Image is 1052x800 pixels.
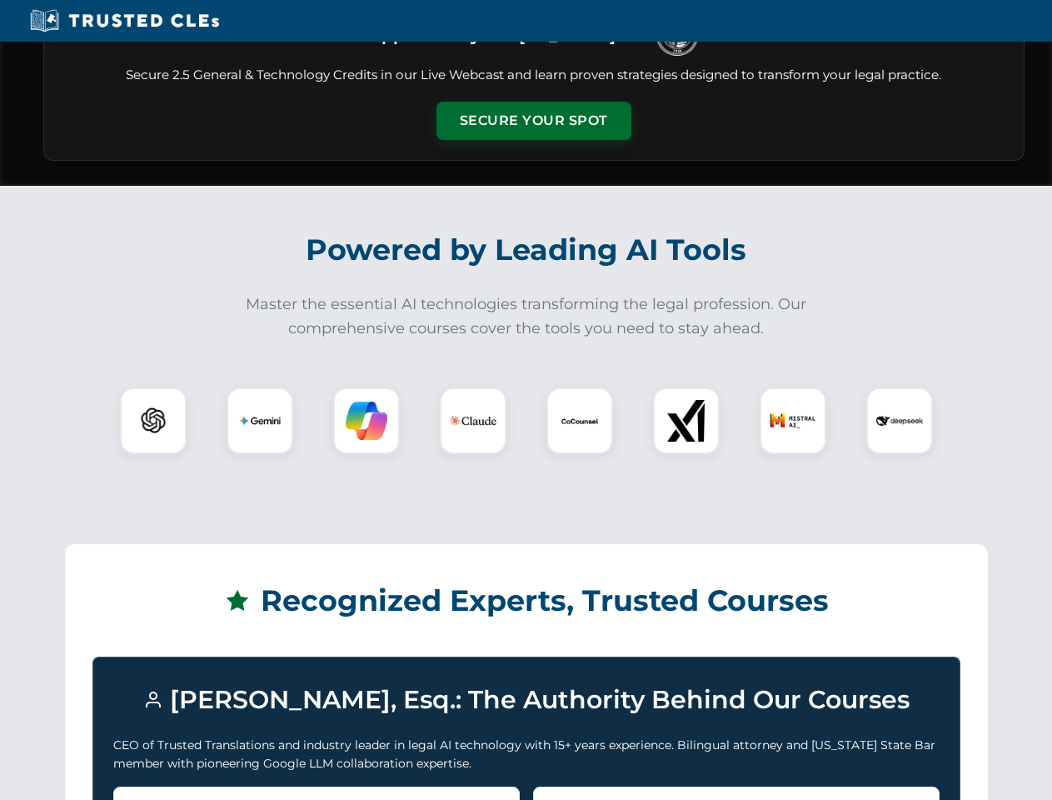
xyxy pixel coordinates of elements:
[559,400,601,442] img: CoCounsel Logo
[770,397,816,444] img: Mistral AI Logo
[876,397,923,444] img: DeepSeek Logo
[333,387,400,454] div: Copilot
[760,387,826,454] div: Mistral AI
[440,387,506,454] div: Claude
[346,400,387,442] img: Copilot Logo
[235,292,818,341] p: Master the essential AI technologies transforming the legal profession. Our comprehensive courses...
[113,736,940,773] p: CEO of Trusted Translations and industry leader in legal AI technology with 15+ years experience....
[65,221,988,279] h2: Powered by Leading AI Tools
[64,66,1004,85] p: Secure 2.5 General & Technology Credits in our Live Webcast and learn proven strategies designed ...
[653,387,720,454] div: xAI
[450,397,496,444] img: Claude Logo
[92,572,960,630] h2: Recognized Experts, Trusted Courses
[546,387,613,454] div: CoCounsel
[866,387,933,454] div: DeepSeek
[436,102,631,140] button: Secure Your Spot
[120,387,187,454] div: ChatGPT
[239,400,281,442] img: Gemini Logo
[113,677,940,722] h3: [PERSON_NAME], Esq.: The Authority Behind Our Courses
[666,400,707,442] img: xAI Logo
[227,387,293,454] div: Gemini
[129,397,177,445] img: ChatGPT Logo
[25,8,224,33] img: Trusted CLEs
